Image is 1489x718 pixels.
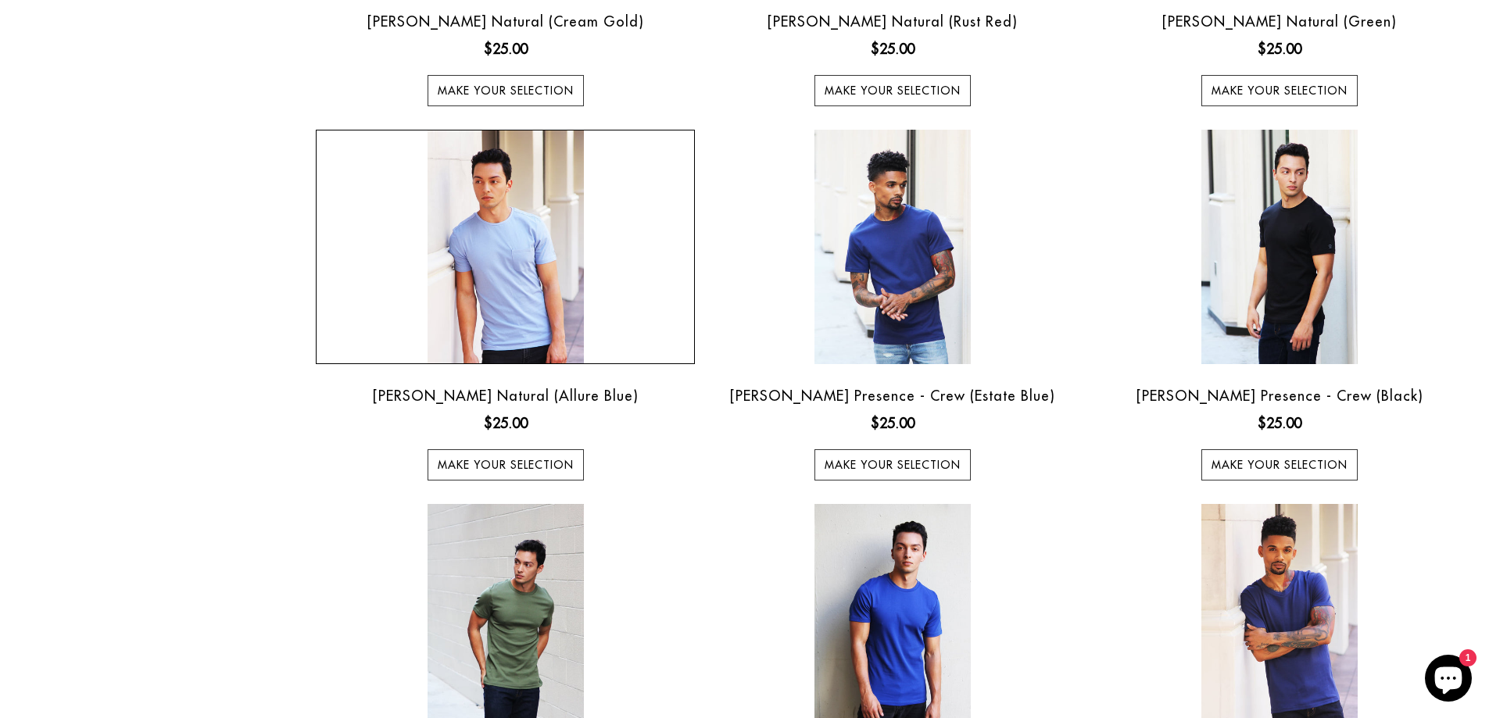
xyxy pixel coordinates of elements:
a: [PERSON_NAME] Presence - Crew (Black) [1136,387,1423,405]
a: Otero Presence - Crew (Estate Blue) [703,130,1082,364]
a: [PERSON_NAME] Natural (Cream Gold) [367,13,644,30]
ins: $25.00 [871,413,915,434]
a: Otero Natural (Allure Blue) [316,130,695,364]
a: [PERSON_NAME] Natural (Rust Red) [768,13,1018,30]
a: Make your selection [1201,75,1358,106]
ins: $25.00 [1258,38,1301,59]
img: Otero Natural (Allure Blue) [428,130,584,364]
inbox-online-store-chat: Shopify online store chat [1420,655,1476,705]
img: Otero Presence - Crew (Black) [1201,130,1358,364]
a: [PERSON_NAME] Natural (Green) [1162,13,1397,30]
a: [PERSON_NAME] Presence - Crew (Estate Blue) [730,387,1055,405]
ins: $25.00 [484,38,528,59]
a: Otero Presence - Crew (Black) [1090,130,1469,364]
ins: $25.00 [1258,413,1301,434]
a: Make your selection [814,75,971,106]
a: Make your selection [428,449,584,480]
img: Otero Presence - Crew (Estate Blue) [814,130,971,364]
a: Make your selection [428,75,584,106]
ins: $25.00 [871,38,915,59]
a: Make your selection [814,449,971,480]
a: Make your selection [1201,449,1358,480]
a: [PERSON_NAME] Natural (Allure Blue) [373,387,639,405]
ins: $25.00 [484,413,528,434]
